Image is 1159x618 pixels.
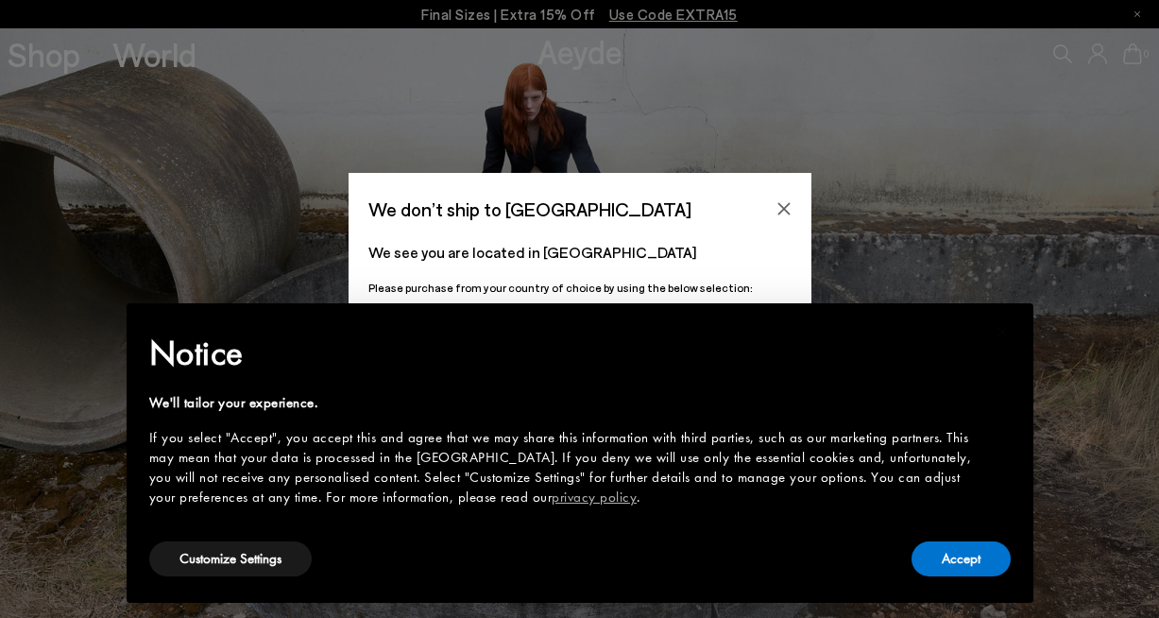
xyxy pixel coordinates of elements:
p: Please purchase from your country of choice by using the below selection: [368,279,792,297]
div: We'll tailor your experience. [149,393,980,413]
button: Accept [912,541,1011,576]
span: We don’t ship to [GEOGRAPHIC_DATA] [368,193,691,226]
div: If you select "Accept", you accept this and agree that we may share this information with third p... [149,428,980,507]
a: privacy policy [552,488,637,506]
span: × [997,317,1009,346]
p: We see you are located in [GEOGRAPHIC_DATA] [368,241,792,264]
button: Close [770,195,798,223]
button: Customize Settings [149,541,312,576]
h2: Notice [149,329,980,378]
button: Close this notice [980,309,1026,354]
